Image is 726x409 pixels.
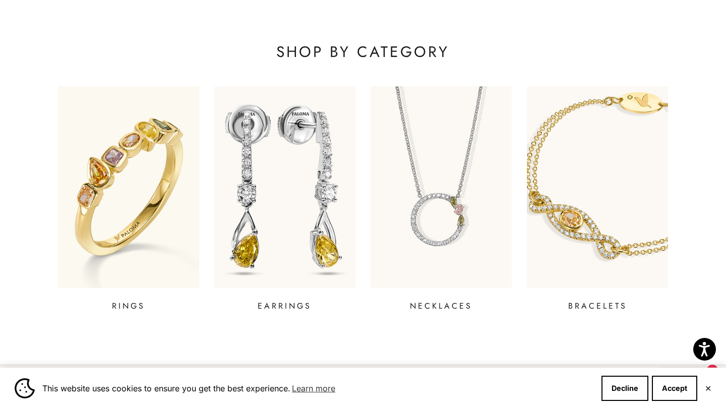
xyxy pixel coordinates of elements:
p: RINGS [112,300,145,312]
a: RINGS [58,86,199,312]
img: Cookie banner [15,378,35,398]
a: EARRINGS [214,86,355,312]
p: EARRINGS [258,300,312,312]
button: Close [705,385,711,391]
p: NECKLACES [410,300,472,312]
p: BRACELETS [568,300,627,312]
span: This website uses cookies to ensure you get the best experience. [42,381,593,396]
a: BRACELETS [527,86,668,312]
a: Learn more [290,381,337,396]
a: NECKLACES [371,86,512,312]
button: Decline [601,376,648,401]
p: SHOP BY CATEGORY [58,42,668,62]
button: Accept [652,376,697,401]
